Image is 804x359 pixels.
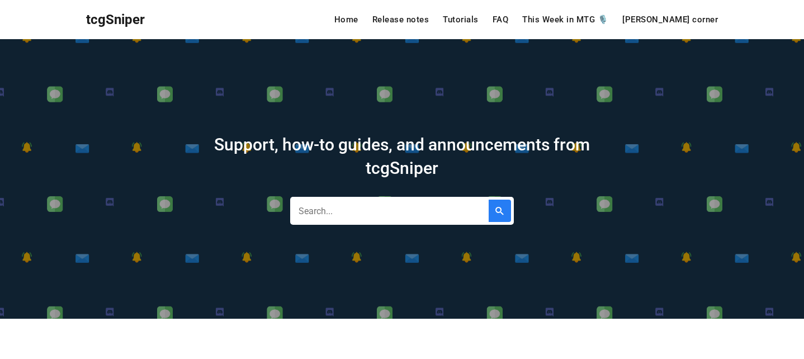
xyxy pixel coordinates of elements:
a: Home [334,16,358,24]
a: FAQ [493,16,509,24]
input: Search... [290,197,514,225]
a: Release notes [372,16,429,24]
a: tcgSniper [86,8,145,31]
a: This Week in MTG 🎙️ [522,16,608,24]
a: Tutorials [443,16,479,24]
a: [PERSON_NAME] corner [622,16,718,24]
span: tcgSniper [86,12,145,27]
div: Support, how-to guides, and announcements from tcgSniper [192,133,612,180]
